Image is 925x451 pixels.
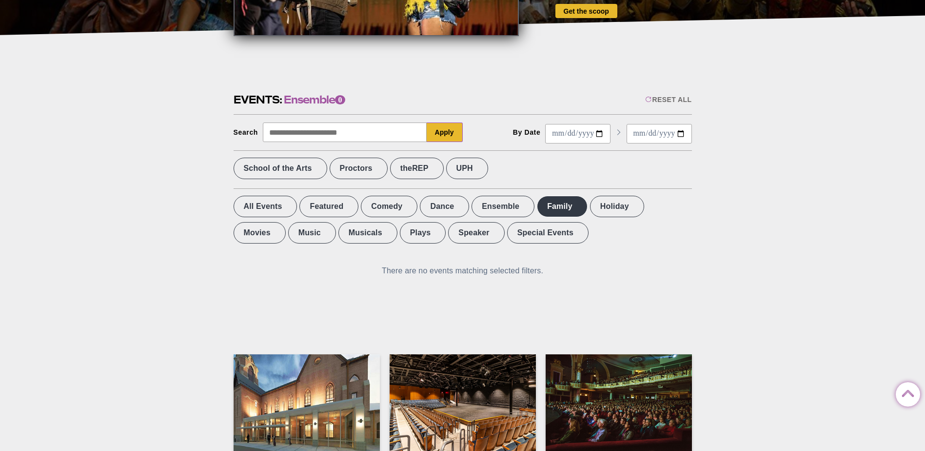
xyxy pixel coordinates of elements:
label: Speaker [448,222,504,244]
a: Back to Top [896,383,915,402]
div: By Date [513,128,541,136]
label: Comedy [361,196,417,217]
label: Proctors [330,158,388,179]
label: Dance [420,196,469,217]
label: All Events [234,196,297,217]
label: Movies [234,222,286,244]
label: Ensemble [472,196,534,217]
div: There are no events matching selected filters. [234,266,692,276]
label: School of the Arts [234,158,327,179]
h2: Events: [234,92,345,107]
label: UPH [446,158,488,179]
a: Get the scoop [555,4,617,18]
label: Holiday [590,196,644,217]
button: Apply [427,123,463,142]
label: Music [288,222,336,244]
span: 0 [335,95,345,104]
label: Musicals [338,222,397,244]
label: Featured [299,196,358,217]
label: Plays [400,222,446,244]
div: Reset All [645,96,691,103]
span: ensemble [284,92,345,107]
label: Family [537,196,588,217]
div: Search [234,128,258,136]
label: Special Events [507,222,589,244]
label: theREP [390,158,444,179]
